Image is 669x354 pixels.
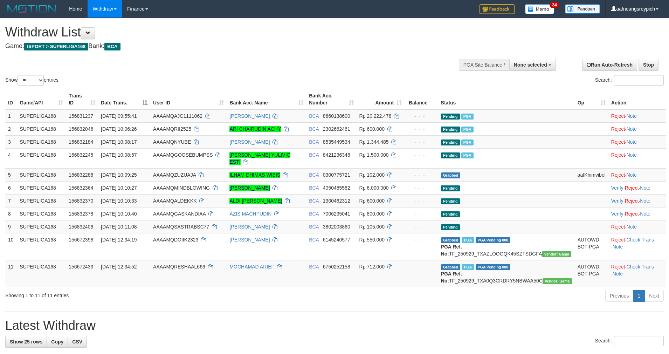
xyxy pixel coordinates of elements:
[153,172,196,178] span: AAAAMQZUZUAJA
[441,198,460,204] span: Pending
[69,139,93,145] span: 156832184
[459,59,509,71] div: PGA Site Balance /
[608,194,666,207] td: · ·
[611,113,625,119] a: Reject
[575,233,608,260] td: AUTOWD-BOT-PGA
[153,264,205,270] span: AAAAMQRESHAAL666
[72,339,82,345] span: CSV
[229,224,270,230] a: [PERSON_NAME]
[611,198,623,204] a: Verify
[17,260,66,287] td: SUPERLIGA168
[323,152,350,158] span: Copy 8421236348 to clipboard
[359,185,389,191] span: Rp 6.000.000
[441,127,460,132] span: Pending
[17,109,66,123] td: SUPERLIGA168
[438,260,575,287] td: TF_250929_TXA0Q3CRDRY5NBWAA50C
[608,89,666,109] th: Action
[17,135,66,148] td: SUPERLIGA168
[17,220,66,233] td: SUPERLIGA168
[480,4,515,14] img: Feedback.jpg
[407,125,435,132] div: - - -
[441,185,460,191] span: Pending
[69,152,93,158] span: 156832245
[229,113,270,119] a: [PERSON_NAME]
[309,185,319,191] span: BCA
[614,75,664,86] input: Search:
[5,260,17,287] td: 11
[626,264,654,270] a: Check Trans
[626,139,637,145] a: Note
[404,89,438,109] th: Balance
[229,185,270,191] a: [PERSON_NAME]
[69,264,93,270] span: 156672433
[611,126,625,132] a: Reject
[407,113,435,120] div: - - -
[153,198,197,204] span: AAAAMQALDEKKK
[543,278,572,284] span: Vendor URL: https://trx31.1velocity.biz
[229,172,280,178] a: ILHAM DHIMAS WIBIS
[438,233,575,260] td: TF_250929_TXAZLOOOQK45SZTSDGFA
[359,152,389,158] span: Rp 1.500.000
[461,114,474,120] span: Marked by aafsoycanthlai
[608,122,666,135] td: ·
[605,290,633,302] a: Previous
[309,237,319,243] span: BCA
[608,135,666,148] td: ·
[150,89,227,109] th: User ID: activate to sort column ascending
[5,4,58,14] img: MOTION_logo.png
[153,211,206,217] span: AAAAMQGASKANDIAA
[611,172,625,178] a: Reject
[10,339,42,345] span: Show 25 rows
[625,211,639,217] a: Reject
[461,152,474,158] span: Marked by aafsoycanthlai
[5,25,439,39] h1: Withdraw List
[5,75,58,86] label: Show entries
[69,211,93,217] span: 156832378
[5,122,17,135] td: 2
[582,59,637,71] a: Run Auto-Refresh
[614,336,664,346] input: Search:
[611,264,625,270] a: Reject
[407,197,435,204] div: - - -
[5,319,664,333] h1: Latest Withdraw
[17,122,66,135] td: SUPERLIGA168
[359,211,385,217] span: Rp 800.000
[626,172,637,178] a: Note
[229,126,281,132] a: ARI CHAIRUDIN ACHY
[441,172,461,178] span: Grabbed
[542,251,571,257] span: Vendor URL: https://trx31.1velocity.biz
[306,89,356,109] th: Bank Acc. Number: activate to sort column ascending
[462,264,474,270] span: Marked by aafsoycanthlai
[66,89,98,109] th: Trans ID: activate to sort column ascending
[611,237,625,243] a: Reject
[229,264,274,270] a: MOCHAMAD ARIEF
[5,336,47,348] a: Show 25 rows
[229,198,282,204] a: ALDI [PERSON_NAME]
[323,113,350,119] span: Copy 8660138600 to clipboard
[525,4,554,14] img: Button%20Memo.svg
[608,207,666,220] td: · ·
[17,168,66,181] td: SUPERLIGA168
[462,237,474,243] span: Marked by aafsoycanthlai
[323,224,350,230] span: Copy 3802003860 to clipboard
[323,264,350,270] span: Copy 6750252158 to clipboard
[229,152,290,165] a: [PERSON_NAME] YULIVIO ESTI
[441,152,460,158] span: Pending
[309,264,319,270] span: BCA
[5,43,439,50] h4: Game: Bank:
[101,126,137,132] span: [DATE] 10:06:26
[5,181,17,194] td: 6
[613,271,623,277] a: Note
[51,339,63,345] span: Copy
[17,181,66,194] td: SUPERLIGA168
[47,336,68,348] a: Copy
[17,89,66,109] th: Game/API: activate to sort column ascending
[441,237,461,243] span: Grabbed
[309,113,319,119] span: BCA
[640,185,650,191] a: Note
[309,139,319,145] span: BCA
[104,43,120,50] span: BCA
[407,210,435,217] div: - - -
[5,233,17,260] td: 10
[461,139,474,145] span: Marked by aafsoycanthlai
